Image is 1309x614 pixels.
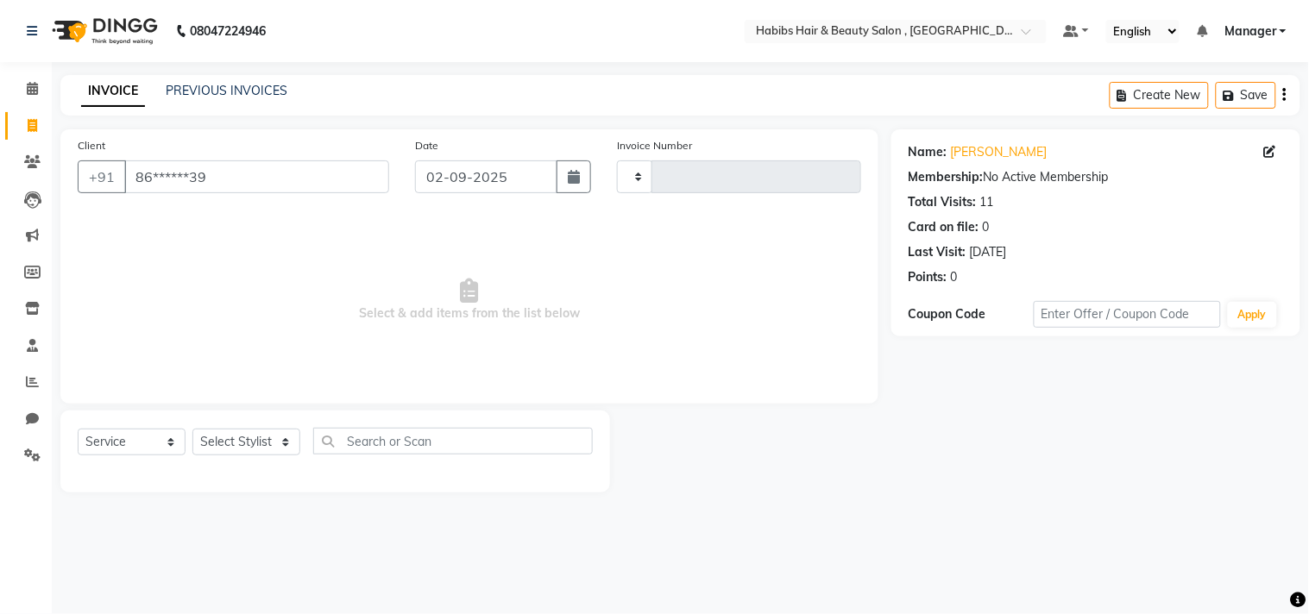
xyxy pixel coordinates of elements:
[617,138,692,153] label: Invoice Number
[970,243,1007,261] div: [DATE]
[1034,301,1221,328] input: Enter Offer / Coupon Code
[124,160,389,193] input: Search by Name/Mobile/Email/Code
[909,268,947,286] div: Points:
[78,138,105,153] label: Client
[909,218,979,236] div: Card on file:
[909,168,984,186] div: Membership:
[951,268,958,286] div: 0
[1110,82,1209,109] button: Create New
[909,168,1283,186] div: No Active Membership
[909,305,1034,323] div: Coupon Code
[44,7,162,55] img: logo
[909,243,966,261] div: Last Visit:
[1228,302,1277,328] button: Apply
[78,214,861,386] span: Select & add items from the list below
[983,218,990,236] div: 0
[909,143,947,161] div: Name:
[1216,82,1276,109] button: Save
[980,193,994,211] div: 11
[313,428,593,454] input: Search or Scan
[909,193,977,211] div: Total Visits:
[78,160,126,193] button: +91
[166,83,287,98] a: PREVIOUS INVOICES
[415,138,438,153] label: Date
[951,143,1048,161] a: [PERSON_NAME]
[190,7,266,55] b: 08047224946
[81,76,145,107] a: INVOICE
[1224,22,1276,41] span: Manager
